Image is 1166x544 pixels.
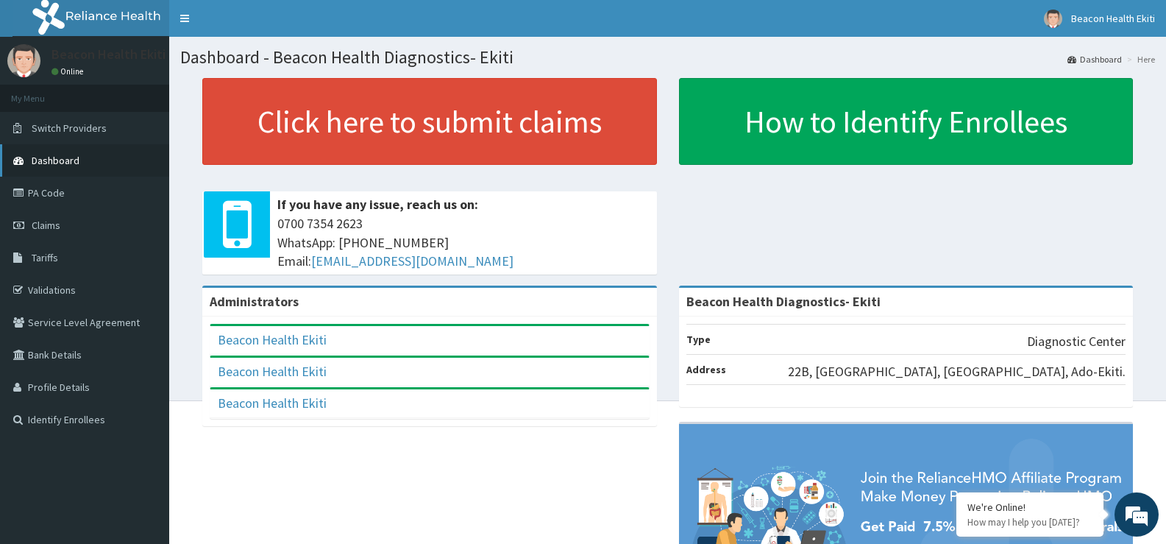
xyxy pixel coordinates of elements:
img: User Image [7,44,40,77]
b: Type [686,333,711,346]
b: Address [686,363,726,376]
a: Beacon Health Ekiti [218,331,327,348]
b: Administrators [210,293,299,310]
span: Switch Providers [32,121,107,135]
p: Diagnostic Center [1027,332,1126,351]
h1: Dashboard - Beacon Health Diagnostics- Ekiti [180,48,1155,67]
a: Click here to submit claims [202,78,657,165]
div: Chat with us now [77,82,247,102]
p: 22B, [GEOGRAPHIC_DATA], [GEOGRAPHIC_DATA], Ado-Ekiti. [788,362,1126,381]
li: Here [1123,53,1155,66]
a: [EMAIL_ADDRESS][DOMAIN_NAME] [311,252,513,269]
p: Beacon Health Ekiti [51,48,166,61]
a: Online [51,66,87,77]
a: Dashboard [1067,53,1122,66]
span: 0700 7354 2623 WhatsApp: [PHONE_NUMBER] Email: [277,214,650,271]
span: Dashboard [32,154,79,167]
img: User Image [1044,10,1062,28]
img: d_794563401_company_1708531726252_794563401 [27,74,60,110]
span: We're online! [85,172,203,321]
p: How may I help you today? [967,516,1092,529]
span: Beacon Health Ekiti [1071,12,1155,25]
span: Claims [32,219,60,232]
a: How to Identify Enrollees [679,78,1134,165]
strong: Beacon Health Diagnostics- Ekiti [686,293,881,310]
a: Beacon Health Ekiti [218,363,327,380]
div: Minimize live chat window [241,7,277,43]
a: Beacon Health Ekiti [218,395,327,411]
div: We're Online! [967,501,1092,514]
b: If you have any issue, reach us on: [277,196,478,213]
textarea: Type your message and hit 'Enter' [7,376,280,428]
span: Tariffs [32,251,58,264]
